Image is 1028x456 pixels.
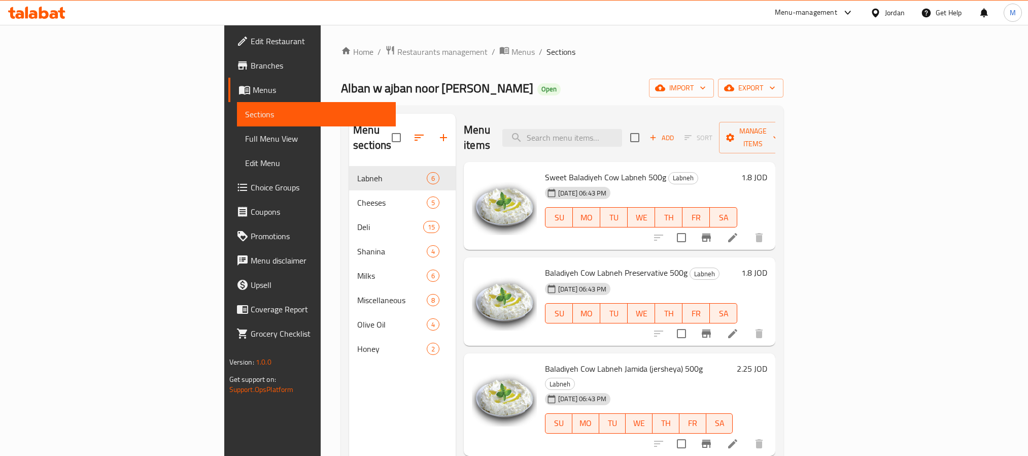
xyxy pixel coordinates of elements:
[251,181,388,193] span: Choice Groups
[577,306,596,321] span: MO
[427,343,439,355] div: items
[341,77,533,100] span: Alban w ajban noor [PERSON_NAME]
[659,306,678,321] span: TH
[545,170,666,185] span: Sweet Baladiyeh Cow Labneh 500g
[397,46,488,58] span: Restaurants management
[648,132,675,144] span: Add
[630,416,648,431] span: WE
[472,170,537,235] img: Sweet Baladiyeh Cow Labneh 500g
[649,79,714,97] button: import
[554,188,610,198] span: [DATE] 06:43 PM
[228,53,396,78] a: Branches
[545,361,703,376] span: Baladiyeh Cow Labneh Jamida (jersheya) 500g
[472,266,537,331] img: Baladiyeh Cow Labneh Preservative 500g
[228,273,396,297] a: Upsell
[576,416,595,431] span: MO
[228,297,396,321] a: Coverage Report
[357,221,423,233] span: Deli
[747,432,771,456] button: delete
[357,197,427,209] div: Cheeses
[357,270,427,282] span: Milks
[727,232,739,244] a: Edit menu item
[251,35,388,47] span: Edit Restaurant
[671,323,692,344] span: Select to update
[349,337,456,361] div: Honey2
[632,210,651,225] span: WE
[690,268,719,280] span: Labneh
[573,303,600,323] button: MO
[657,416,675,431] span: TH
[645,130,678,146] button: Add
[349,166,456,190] div: Labneh6
[600,207,628,227] button: TU
[427,245,439,257] div: items
[775,7,837,19] div: Menu-management
[492,46,495,58] li: /
[424,222,439,232] span: 15
[349,312,456,337] div: Olive Oil4
[228,200,396,224] a: Coupons
[687,210,706,225] span: FR
[357,172,427,184] div: Labneh
[727,438,739,450] a: Edit menu item
[687,306,706,321] span: FR
[237,151,396,175] a: Edit Menu
[694,432,718,456] button: Branch-specific-item
[341,45,783,58] nav: breadcrumb
[706,413,733,434] button: SA
[251,328,388,340] span: Grocery Checklist
[671,433,692,454] span: Select to update
[550,416,568,431] span: SU
[228,224,396,248] a: Promotions
[655,207,682,227] button: TH
[357,245,427,257] div: Shanina
[659,210,678,225] span: TH
[423,221,439,233] div: items
[386,127,407,148] span: Select all sections
[653,413,679,434] button: TH
[683,416,702,431] span: FR
[539,46,542,58] li: /
[229,383,294,396] a: Support.OpsPlatform
[407,125,431,150] span: Sort sections
[626,413,653,434] button: WE
[714,306,733,321] span: SA
[228,321,396,346] a: Grocery Checklist
[572,413,599,434] button: MO
[550,306,569,321] span: SU
[727,328,739,340] a: Edit menu item
[251,206,388,218] span: Coupons
[245,108,388,120] span: Sections
[427,198,439,208] span: 5
[671,227,692,248] span: Select to update
[228,29,396,53] a: Edit Restaurant
[719,122,787,153] button: Manage items
[237,102,396,126] a: Sections
[710,416,729,431] span: SA
[229,355,254,369] span: Version:
[718,79,783,97] button: export
[710,303,737,323] button: SA
[357,343,427,355] span: Honey
[577,210,596,225] span: MO
[357,294,427,306] span: Miscellaneous
[737,362,767,376] h6: 2.25 JOD
[427,296,439,305] span: 8
[603,416,622,431] span: TU
[349,239,456,264] div: Shanina4
[726,82,775,94] span: export
[545,303,573,323] button: SU
[245,133,388,145] span: Full Menu View
[554,394,610,404] span: [DATE] 06:43 PM
[550,210,569,225] span: SU
[645,130,678,146] span: Add item
[427,247,439,256] span: 4
[694,225,718,250] button: Branch-specific-item
[678,130,719,146] span: Select section first
[1010,7,1016,18] span: M
[679,413,706,434] button: FR
[253,84,388,96] span: Menus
